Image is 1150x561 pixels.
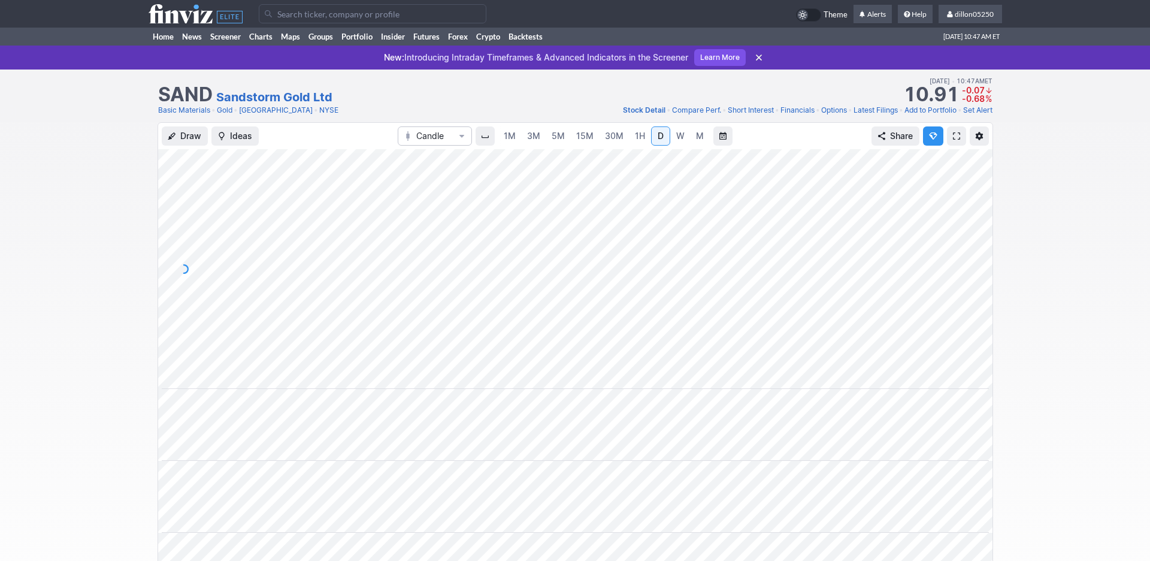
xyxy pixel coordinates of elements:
a: Learn More [694,49,746,66]
a: News [178,28,206,46]
span: • [952,77,955,85]
span: Candle [416,130,453,142]
span: Compare Perf. [672,105,721,114]
input: Search [259,4,486,23]
button: Explore new features [923,126,943,146]
span: • [958,104,962,116]
a: D [651,126,670,146]
span: 3M [527,131,540,141]
a: Forex [444,28,472,46]
a: 30M [600,126,629,146]
span: 15M [576,131,594,141]
a: [GEOGRAPHIC_DATA] [239,104,313,116]
button: Range [713,126,733,146]
a: Sandstorm Gold Ltd [216,89,332,105]
span: [DATE] 10:47 AM ET [943,28,1000,46]
span: -0.68 [962,93,985,104]
span: • [314,104,318,116]
span: • [775,104,779,116]
a: NYSE [319,104,338,116]
button: Chart Type [398,126,472,146]
a: Financials [780,104,815,116]
button: Ideas [211,126,259,146]
span: 1M [504,131,516,141]
span: • [899,104,903,116]
a: W [671,126,690,146]
span: % [985,93,992,104]
a: Options [821,104,847,116]
a: Portfolio [337,28,377,46]
span: Ideas [230,130,252,142]
span: D [658,131,664,141]
a: 15M [571,126,599,146]
a: Basic Materials [158,104,210,116]
a: Insider [377,28,409,46]
a: 1H [630,126,650,146]
a: 3M [522,126,546,146]
a: Compare Perf. [672,104,721,116]
span: • [211,104,216,116]
span: -0.07 [962,85,985,95]
h1: SAND [158,85,213,104]
a: Stock Detail [623,104,665,116]
a: Maps [277,28,304,46]
a: M [691,126,710,146]
span: • [816,104,820,116]
span: [DATE] 10:47AM ET [930,76,992,86]
a: Add to Portfolio [904,104,957,116]
span: Draw [180,130,201,142]
a: Latest Filings [854,104,898,116]
span: 30M [605,131,624,141]
a: 5M [546,126,570,146]
a: Set Alert [963,104,992,116]
span: dillon05250 [955,10,994,19]
a: Help [898,5,933,24]
a: Fullscreen [947,126,966,146]
span: 5M [552,131,565,141]
a: Crypto [472,28,504,46]
a: Gold [217,104,232,116]
span: • [234,104,238,116]
button: Interval [476,126,495,146]
span: Theme [824,8,848,22]
span: Latest Filings [854,105,898,114]
a: Screener [206,28,245,46]
p: Introducing Intraday Timeframes & Advanced Indicators in the Screener [384,52,688,64]
button: Draw [162,126,208,146]
a: Alerts [854,5,892,24]
span: Share [890,130,913,142]
span: New: [384,52,404,62]
a: Backtests [504,28,547,46]
a: dillon05250 [939,5,1002,24]
a: Home [149,28,178,46]
a: Short Interest [728,104,774,116]
span: Stock Detail [623,105,665,114]
a: Futures [409,28,444,46]
span: 1H [635,131,645,141]
span: • [848,104,852,116]
span: M [696,131,704,141]
button: Share [871,126,919,146]
a: Groups [304,28,337,46]
a: 1M [498,126,521,146]
a: Theme [796,8,848,22]
button: Chart Settings [970,126,989,146]
span: • [667,104,671,116]
a: Charts [245,28,277,46]
span: W [676,131,685,141]
strong: 10.91 [903,85,959,104]
span: • [722,104,727,116]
